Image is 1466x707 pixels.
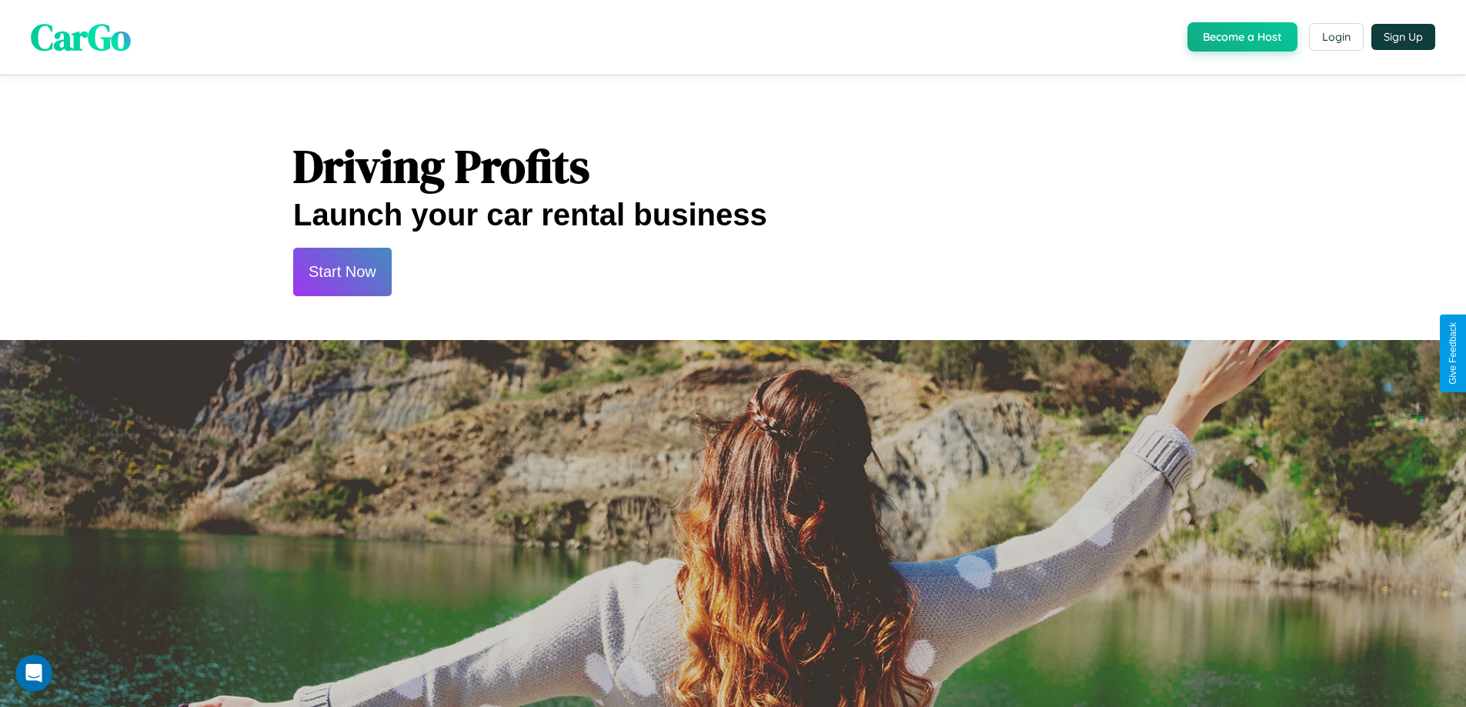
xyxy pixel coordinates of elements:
h1: Driving Profits [293,135,1173,198]
span: CarGo [31,12,131,62]
h2: Launch your car rental business [293,198,1173,232]
iframe: Intercom live chat [15,655,52,692]
button: Start Now [293,248,392,296]
button: Become a Host [1187,22,1297,52]
div: Give Feedback [1448,322,1458,385]
button: Sign Up [1371,24,1435,50]
button: Login [1309,23,1364,51]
